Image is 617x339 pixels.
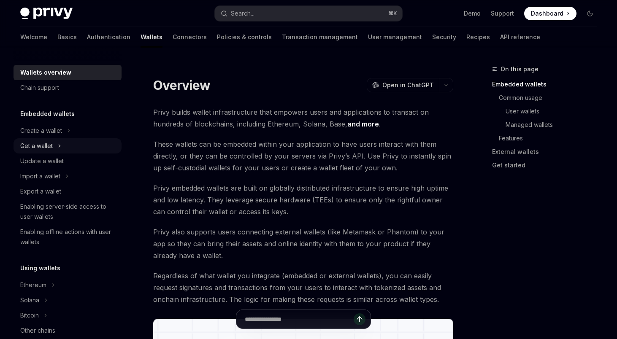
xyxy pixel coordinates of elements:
[367,78,439,92] button: Open in ChatGPT
[14,224,122,250] a: Enabling offline actions with user wallets
[87,27,130,47] a: Authentication
[492,78,603,91] a: Embedded wallets
[173,27,207,47] a: Connectors
[20,8,73,19] img: dark logo
[14,277,122,293] button: Toggle Ethereum section
[20,280,46,290] div: Ethereum
[432,27,456,47] a: Security
[20,83,59,93] div: Chain support
[14,138,122,153] button: Toggle Get a wallet section
[466,27,490,47] a: Recipes
[20,326,55,336] div: Other chains
[492,91,603,105] a: Common usage
[20,171,60,181] div: Import a wallet
[531,9,563,18] span: Dashboard
[153,78,210,93] h1: Overview
[354,313,365,325] button: Send message
[14,308,122,323] button: Toggle Bitcoin section
[153,182,453,218] span: Privy embedded wallets are built on globally distributed infrastructure to ensure high uptime and...
[20,202,116,222] div: Enabling server-side access to user wallets
[141,27,162,47] a: Wallets
[14,123,122,138] button: Toggle Create a wallet section
[492,118,603,132] a: Managed wallets
[20,310,39,320] div: Bitcoin
[492,159,603,172] a: Get started
[20,141,53,151] div: Get a wallet
[14,184,122,199] a: Export a wallet
[388,10,397,17] span: ⌘ K
[347,120,379,129] a: and more
[524,7,576,20] a: Dashboard
[492,132,603,145] a: Features
[491,9,514,18] a: Support
[500,27,540,47] a: API reference
[153,270,453,305] span: Regardless of what wallet you integrate (embedded or external wallets), you can easily request si...
[14,323,122,338] a: Other chains
[14,293,122,308] button: Toggle Solana section
[20,156,64,166] div: Update a wallet
[217,27,272,47] a: Policies & controls
[501,64,539,74] span: On this page
[382,81,434,89] span: Open in ChatGPT
[368,27,422,47] a: User management
[464,9,481,18] a: Demo
[245,310,354,328] input: Ask a question...
[20,263,60,273] h5: Using wallets
[20,27,47,47] a: Welcome
[583,7,597,20] button: Toggle dark mode
[153,106,453,130] span: Privy builds wallet infrastructure that empowers users and applications to transact on hundreds o...
[14,199,122,224] a: Enabling server-side access to user wallets
[215,6,403,21] button: Open search
[153,138,453,174] span: These wallets can be embedded within your application to have users interact with them directly, ...
[14,153,122,169] a: Update a wallet
[20,227,116,247] div: Enabling offline actions with user wallets
[20,126,62,136] div: Create a wallet
[492,145,603,159] a: External wallets
[231,8,254,19] div: Search...
[14,65,122,80] a: Wallets overview
[14,80,122,95] a: Chain support
[20,67,71,78] div: Wallets overview
[20,295,39,305] div: Solana
[282,27,358,47] a: Transaction management
[20,186,61,196] div: Export a wallet
[492,105,603,118] a: User wallets
[153,226,453,261] span: Privy also supports users connecting external wallets (like Metamask or Phantom) to your app so t...
[57,27,77,47] a: Basics
[20,109,75,119] h5: Embedded wallets
[14,169,122,184] button: Toggle Import a wallet section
